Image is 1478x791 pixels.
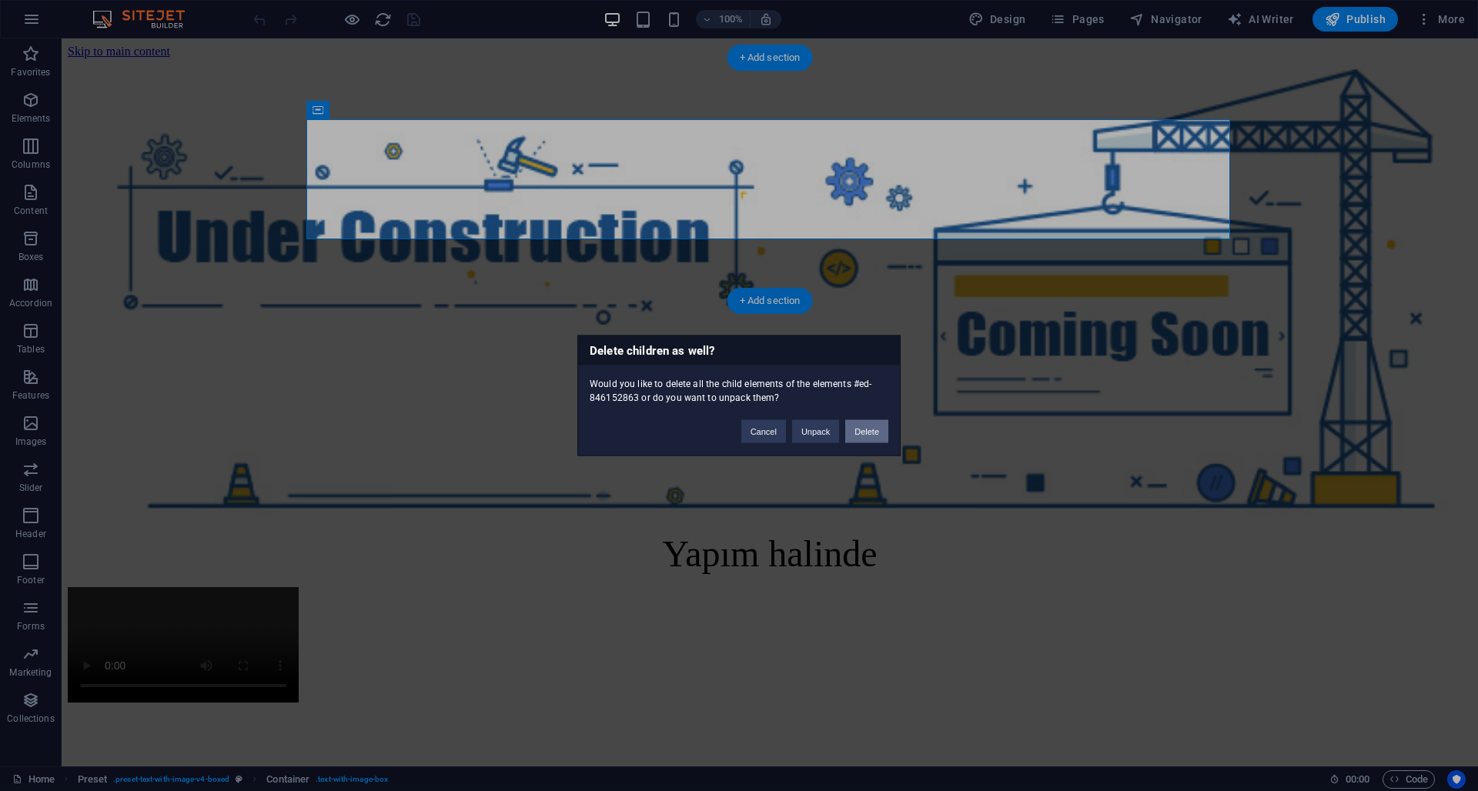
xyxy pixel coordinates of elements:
button: Unpack [792,420,839,443]
button: Delete [845,420,888,443]
a: Skip to main content [6,6,109,19]
button: Cancel [741,420,786,443]
div: Would you like to delete all the child elements of the elements #ed-846152863 or do you want to u... [578,365,900,405]
h3: Delete children as well? [578,336,900,365]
